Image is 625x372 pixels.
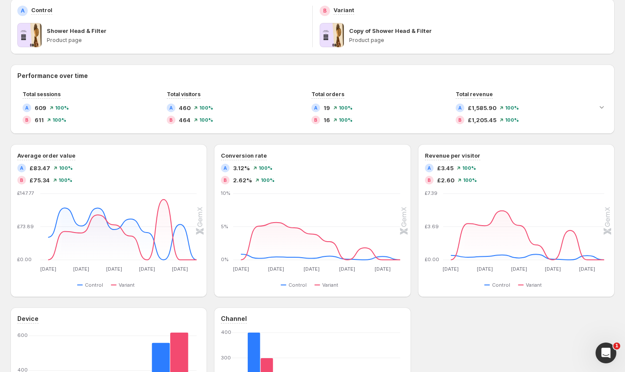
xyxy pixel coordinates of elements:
h3: Conversion rate [221,151,267,160]
span: Variant [526,281,542,288]
span: 100 % [339,117,353,123]
p: Product page [349,37,608,44]
text: £147.77 [17,190,34,196]
h2: B [223,178,227,183]
span: 100 % [55,105,69,110]
span: 100 % [199,105,213,110]
span: 1 [613,343,620,349]
text: [DATE] [139,266,155,272]
h2: B [314,117,317,123]
span: £1,205.45 [468,116,496,124]
text: [DATE] [40,266,56,272]
h3: Channel [221,314,247,323]
text: [DATE] [375,266,391,272]
text: [DATE] [233,266,249,272]
span: Total revenue [456,91,493,97]
text: £7.39 [425,190,437,196]
span: 464 [179,116,191,124]
span: £1,585.90 [468,104,496,112]
span: £3.45 [437,164,453,172]
span: Total orders [311,91,344,97]
text: [DATE] [106,266,122,272]
text: 0% [221,256,229,262]
span: 100 % [462,165,476,171]
h2: A [314,105,317,110]
p: Shower Head & Filter [47,26,107,35]
img: Shower Head & Filter [17,23,42,47]
text: [DATE] [443,266,459,272]
span: 609 [35,104,46,112]
h2: B [427,178,431,183]
text: £3.69 [425,223,439,230]
h2: B [20,178,23,183]
text: [DATE] [545,266,561,272]
span: Control [85,281,103,288]
span: 460 [179,104,191,112]
text: [DATE] [511,266,527,272]
button: Control [281,280,310,290]
text: [DATE] [172,266,188,272]
h2: B [323,7,327,14]
text: [DATE] [477,266,493,272]
p: Variant [334,6,354,14]
p: Product page [47,37,305,44]
span: 100 % [58,178,72,183]
button: Variant [518,280,545,290]
span: Variant [322,281,338,288]
span: Variant [119,281,135,288]
span: 3.12% [233,164,250,172]
button: Control [77,280,107,290]
h3: Revenue per visitor [425,151,480,160]
h3: Average order value [17,151,75,160]
span: 100 % [259,165,272,171]
p: Control [31,6,52,14]
span: 100 % [339,105,353,110]
span: 2.62% [233,176,252,184]
span: 100 % [52,117,66,123]
iframe: Intercom live chat [596,343,616,363]
span: 100 % [505,105,519,110]
text: 10% [221,190,230,196]
h3: Device [17,314,39,323]
span: £75.34 [29,176,50,184]
h2: A [169,105,173,110]
text: [DATE] [339,266,355,272]
span: 19 [324,104,330,112]
text: [DATE] [304,266,320,272]
span: 100 % [463,178,477,183]
span: 100 % [261,178,275,183]
span: Control [288,281,307,288]
text: 600 [17,332,28,338]
h2: A [25,105,29,110]
span: 611 [35,116,44,124]
span: £83.47 [29,164,50,172]
text: [DATE] [579,266,595,272]
h2: A [20,165,23,171]
text: 400 [221,329,231,335]
text: £0.00 [17,256,32,262]
h2: A [21,7,25,14]
h2: A [458,105,462,110]
h2: A [427,165,431,171]
text: £73.89 [17,223,34,230]
img: Copy of Shower Head & Filter [320,23,344,47]
span: Total sessions [23,91,61,97]
span: £2.60 [437,176,454,184]
h2: A [223,165,227,171]
span: 100 % [59,165,73,171]
button: Variant [111,280,138,290]
h2: Performance over time [17,71,608,80]
h2: B [169,117,173,123]
h2: B [458,117,462,123]
text: [DATE] [269,266,285,272]
span: Total visitors [167,91,201,97]
text: 300 [221,355,231,361]
text: £0.00 [425,256,439,262]
p: Copy of Shower Head & Filter [349,26,432,35]
h2: B [25,117,29,123]
button: Control [484,280,514,290]
span: 100 % [199,117,213,123]
span: 16 [324,116,330,124]
span: 100 % [505,117,519,123]
button: Variant [314,280,342,290]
